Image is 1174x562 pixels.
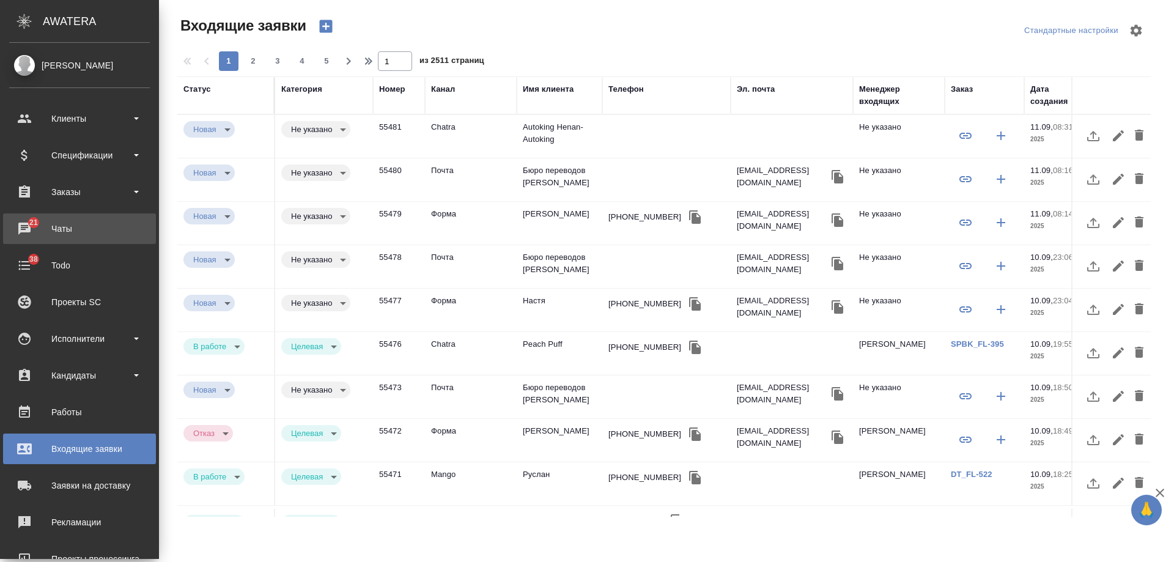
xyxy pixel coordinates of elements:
button: Создать заказ [986,382,1016,411]
p: [EMAIL_ADDRESS][DOMAIN_NAME] [737,382,829,406]
p: 08:16 [1053,166,1073,175]
button: Удалить [1129,295,1150,324]
p: 08:31 [1053,122,1073,131]
p: [EMAIL_ADDRESS][DOMAIN_NAME] [737,515,829,539]
button: Привязать к существующему заказу [951,165,980,194]
button: Загрузить файл [1079,165,1108,194]
div: Входящие заявки [9,440,150,458]
button: Создать заказ [986,208,1016,237]
div: Клиенты [9,109,150,128]
div: [PHONE_NUMBER] [608,341,681,353]
div: Новая [183,251,235,268]
p: 18:49 [1053,426,1073,435]
button: Создать заказ [986,165,1016,194]
td: Chatra [425,115,517,158]
div: Заказ [951,83,973,95]
button: Загрузить файл [1079,295,1108,324]
button: Новая [190,211,220,221]
div: Новая [183,208,235,224]
button: Не указано [287,211,336,221]
td: Не указано [853,115,945,158]
td: Почта [425,245,517,288]
div: Новая [281,165,350,181]
div: AWATERA [43,9,159,34]
div: Новая [281,382,350,398]
button: Удалить [1129,468,1150,498]
a: Проекты SC [3,287,156,317]
td: 55477 [373,289,425,331]
p: 2025 [1030,437,1091,449]
div: [PERSON_NAME] [9,59,150,72]
button: Скопировать [829,428,847,446]
p: [EMAIL_ADDRESS][DOMAIN_NAME] [737,425,829,449]
button: Отказ [190,428,218,438]
a: Заявки на доставку [3,470,156,501]
td: [PERSON_NAME] [517,509,602,552]
td: Autoking Henan-Autoking [517,115,602,158]
button: В работе [190,341,230,352]
button: Загрузить файл [1079,382,1108,411]
div: Эл. почта [737,83,775,95]
p: 2025 [1030,264,1091,276]
td: 55481 [373,115,425,158]
a: 21Чаты [3,213,156,244]
button: Загрузить файл [1079,338,1108,368]
p: 18:25 [1053,470,1073,479]
div: Новая [281,515,341,531]
button: Целевая [287,471,327,482]
a: DT_FL-522 [951,470,992,479]
button: Загрузить файл [1079,468,1108,498]
td: [PERSON_NAME] [517,202,602,245]
div: Рекламации [9,513,150,531]
td: 55476 [373,332,425,375]
div: Заказы [9,183,150,201]
button: Скопировать [686,295,704,313]
td: [PERSON_NAME] [853,509,945,552]
button: Не указано [287,254,336,265]
td: 55473 [373,375,425,418]
p: 10.09, [1030,253,1053,262]
div: Новая [281,208,350,224]
button: Загрузить файл [1079,425,1108,454]
p: 18:13 [1053,516,1073,525]
div: Номер [379,83,405,95]
button: Загрузить файл [1079,515,1108,544]
td: Руслан [517,462,602,505]
button: Редактировать [1108,425,1129,454]
p: 10.09, [1030,296,1053,305]
p: 2025 [1030,220,1091,232]
td: [PERSON_NAME] [853,462,945,505]
a: Входящие заявки [3,434,156,464]
p: 23:04 [1053,296,1073,305]
button: Загрузить файл [1079,251,1108,281]
div: [PHONE_NUMBER] [608,211,681,223]
td: Настя [517,289,602,331]
button: Удалить [1129,338,1150,368]
button: Загрузить файл [1079,208,1108,237]
button: Новая [190,124,220,135]
p: 18:50 [1053,383,1073,392]
button: 3 [268,51,287,71]
div: Проекты SC [9,293,150,311]
div: Todo [9,256,150,275]
div: Заявки на доставку [9,476,150,495]
div: Категория [281,83,322,95]
button: Удалить [1129,121,1150,150]
p: 2025 [1030,307,1091,319]
button: 2 [243,51,263,71]
button: Скопировать [686,338,704,357]
div: [PHONE_NUMBER] [608,428,681,440]
td: Chatra [425,332,517,375]
td: 55480 [373,158,425,201]
button: Редактировать [1108,295,1129,324]
td: Форма [425,289,517,331]
span: 4 [292,55,312,67]
div: Исполнители [9,330,150,348]
button: Привязать к существующему заказу [951,295,980,324]
p: 10.09, [1030,339,1053,349]
div: Новая [183,515,245,531]
span: 3 [268,55,287,67]
div: Кандидаты [9,366,150,385]
td: Форма [425,202,517,245]
p: 2025 [1030,133,1091,146]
